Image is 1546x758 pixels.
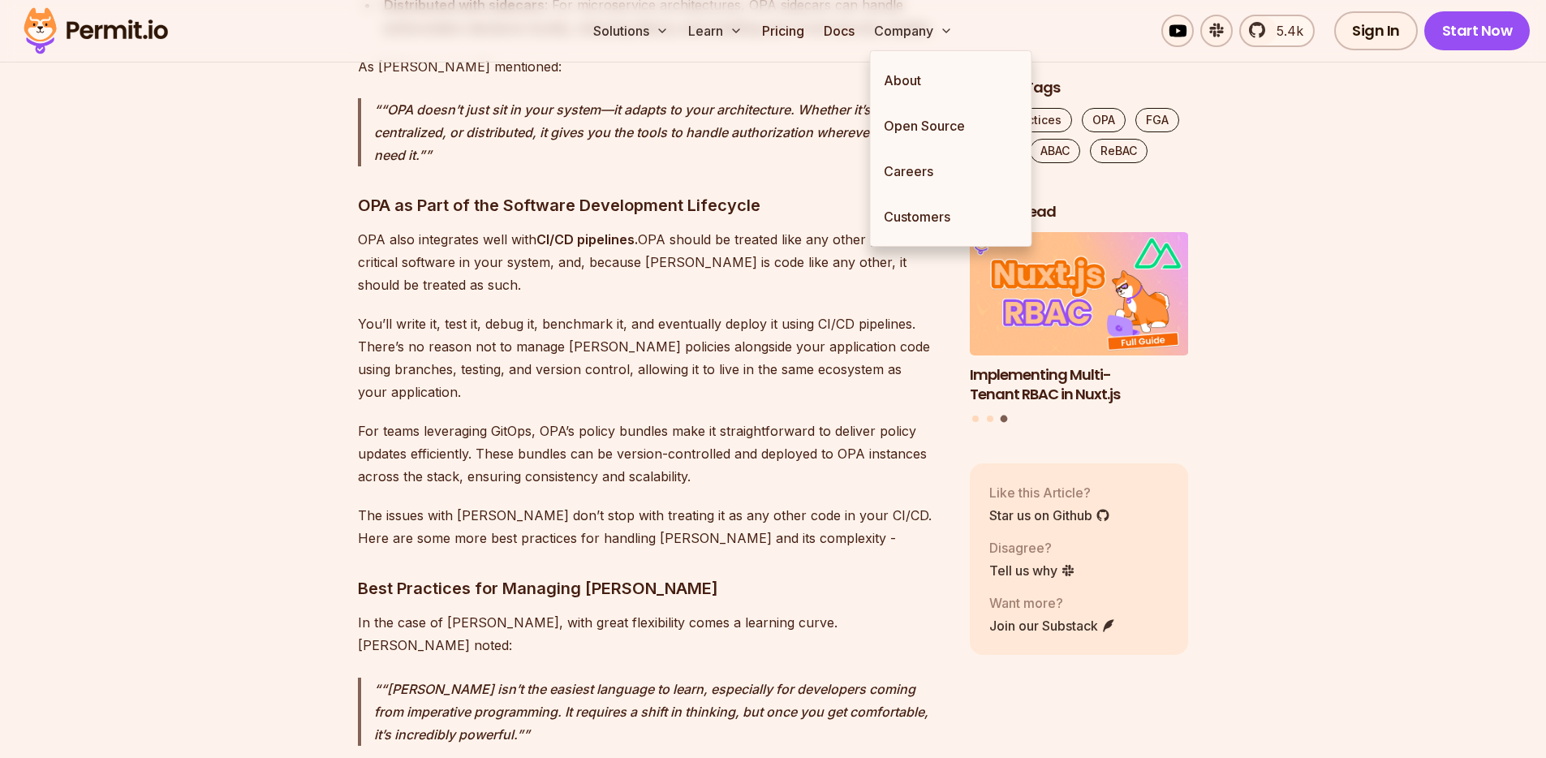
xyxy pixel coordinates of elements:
[1090,139,1148,163] a: ReBAC
[987,416,993,422] button: Go to slide 2
[817,15,861,47] a: Docs
[989,561,1075,580] a: Tell us why
[871,194,1031,239] a: Customers
[374,678,944,746] p: “[PERSON_NAME] isn’t the easiest language to learn, especially for developers coming from imperat...
[989,483,1110,502] p: Like this Article?
[970,78,1189,98] h2: Related Tags
[970,364,1189,405] h3: Implementing Multi-Tenant RBAC in Nuxt.js
[1334,11,1418,50] a: Sign In
[358,192,944,218] h3: OPA as Part of the Software Development Lifecycle
[16,3,175,58] img: Permit logo
[1424,11,1531,50] a: Start Now
[682,15,749,47] button: Learn
[1135,108,1179,132] a: FGA
[358,312,944,403] p: You’ll write it, test it, debug it, benchmark it, and eventually deploy it using CI/CD pipelines....
[587,15,675,47] button: Solutions
[970,232,1189,355] img: Implementing Multi-Tenant RBAC in Nuxt.js
[989,506,1110,525] a: Star us on Github
[358,611,944,657] p: In the case of [PERSON_NAME], with great flexibility comes a learning curve. [PERSON_NAME] noted:
[989,593,1116,613] p: Want more?
[358,55,944,78] p: As [PERSON_NAME] mentioned:
[358,504,944,549] p: The issues with [PERSON_NAME] don’t stop with treating it as any other code in your CI/CD. Here a...
[871,103,1031,149] a: Open Source
[970,232,1189,405] li: 3 of 3
[970,202,1189,222] h2: More to read
[970,232,1189,405] a: Implementing Multi-Tenant RBAC in Nuxt.jsImplementing Multi-Tenant RBAC in Nuxt.js
[358,228,944,296] p: OPA also integrates well with OPA should be treated like any other piece of critical software in ...
[989,538,1075,558] p: Disagree?
[989,616,1116,635] a: Join our Substack
[756,15,811,47] a: Pricing
[358,420,944,488] p: For teams leveraging GitOps, OPA’s policy bundles make it straightforward to deliver policy updat...
[358,575,944,601] h3: Best Practices for Managing [PERSON_NAME]
[536,231,638,248] strong: CI/CD pipelines.
[972,416,979,422] button: Go to slide 1
[871,149,1031,194] a: Careers
[871,58,1031,103] a: About
[1267,21,1303,41] span: 5.4k
[1082,108,1126,132] a: OPA
[1001,415,1008,422] button: Go to slide 3
[1030,139,1080,163] a: ABAC
[1239,15,1315,47] a: 5.4k
[970,232,1189,424] div: Posts
[868,15,959,47] button: Company
[374,98,944,166] p: “OPA doesn’t just sit in your system—it adapts to your architecture. Whether it’s embedded, centr...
